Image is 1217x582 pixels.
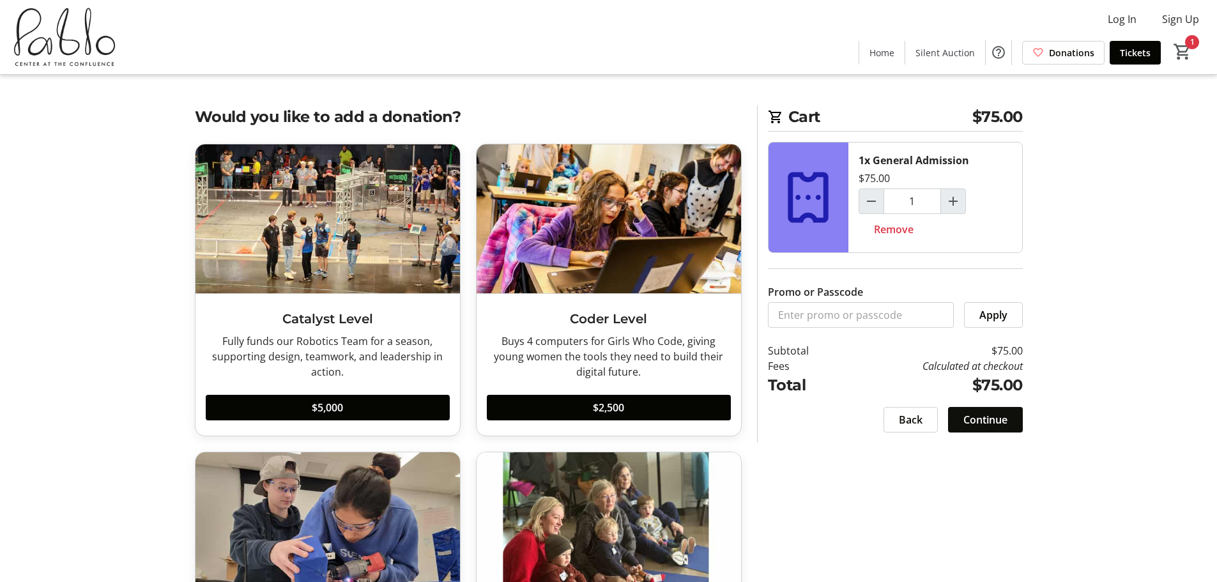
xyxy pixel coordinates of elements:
input: General Admission Quantity [884,188,941,214]
td: Calculated at checkout [841,358,1022,374]
button: Sign Up [1152,9,1209,29]
img: Coder Level [477,144,741,293]
a: Tickets [1110,41,1161,65]
button: Log In [1098,9,1147,29]
span: $75.00 [972,105,1023,128]
div: Buys 4 computers for Girls Who Code, giving young women the tools they need to build their digita... [487,333,731,379]
td: $75.00 [841,343,1022,358]
span: Sign Up [1162,11,1199,27]
h3: Catalyst Level [206,309,450,328]
div: Fully funds our Robotics Team for a season, supporting design, teamwork, and leadership in action. [206,333,450,379]
a: Donations [1022,41,1105,65]
h3: Coder Level [487,309,731,328]
button: $2,500 [487,395,731,420]
img: Catalyst Level [195,144,460,293]
button: Help [986,40,1011,65]
button: Continue [948,407,1023,433]
div: 1x General Admission [859,153,969,168]
td: Fees [768,358,842,374]
td: $75.00 [841,374,1022,397]
button: Increment by one [941,189,965,213]
span: Log In [1108,11,1137,27]
button: Cart [1171,40,1194,63]
h2: Would you like to add a donation? [195,105,742,128]
span: Silent Auction [915,46,975,59]
span: Donations [1049,46,1094,59]
button: Back [884,407,938,433]
input: Enter promo or passcode [768,302,954,328]
button: Remove [859,217,929,242]
td: Total [768,374,842,397]
span: Back [899,412,922,427]
button: Apply [964,302,1023,328]
span: $2,500 [593,400,624,415]
img: Pablo Center's Logo [8,5,121,69]
button: $5,000 [206,395,450,420]
a: Home [859,41,905,65]
a: Silent Auction [905,41,985,65]
span: Remove [874,222,914,237]
div: $75.00 [859,171,890,186]
span: Tickets [1120,46,1151,59]
span: Continue [963,412,1007,427]
h2: Cart [768,105,1023,132]
td: Subtotal [768,343,842,358]
button: Decrement by one [859,189,884,213]
span: Apply [979,307,1007,323]
span: $5,000 [312,400,343,415]
span: Home [869,46,894,59]
label: Promo or Passcode [768,284,863,300]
